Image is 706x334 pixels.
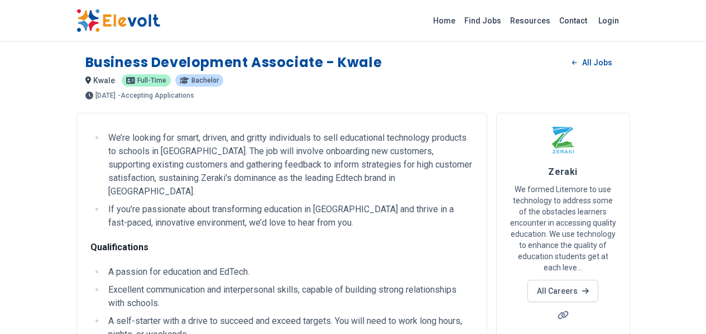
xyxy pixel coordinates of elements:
[85,54,382,71] h1: Business Development Associate - Kwale
[460,12,506,30] a: Find Jobs
[105,131,473,198] li: We’re looking for smart, driven, and gritty individuals to sell educational technology products t...
[90,242,148,252] strong: Qualifications
[105,283,473,310] li: Excellent communication and interpersonal skills, capable of building strong relationships with s...
[549,127,577,155] img: Zeraki
[548,166,578,177] span: Zeraki
[76,9,160,32] img: Elevolt
[118,92,194,99] p: - Accepting Applications
[105,203,473,230] li: If you’re passionate about transforming education in [GEOGRAPHIC_DATA] and thrive in a fast-paced...
[506,12,555,30] a: Resources
[93,76,115,85] span: kwale
[510,184,616,273] p: We formed Litemore to use technology to address some of the obstacles learners encounter in acces...
[527,280,598,302] a: All Careers
[137,77,166,84] span: Full-time
[191,77,219,84] span: Bachelor
[563,54,621,71] a: All Jobs
[592,9,626,32] a: Login
[105,265,473,279] li: A passion for education and EdTech.
[429,12,460,30] a: Home
[95,92,116,99] span: [DATE]
[555,12,592,30] a: Contact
